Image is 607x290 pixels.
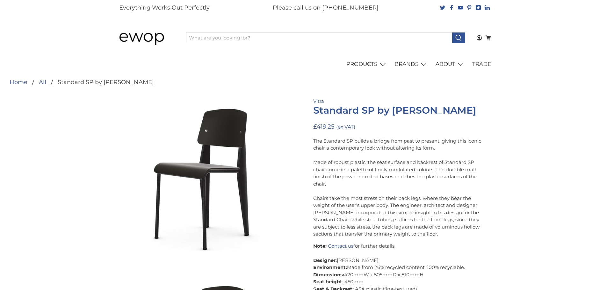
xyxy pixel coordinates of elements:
strong: Environment: [313,264,347,270]
a: All [39,79,46,85]
nav: breadcrumbs [10,79,154,85]
a: TRADE [469,55,495,73]
span: The Standard SP builds a bridge from past to present, giving this iconic chair a contemporary loo... [313,138,481,151]
a: Contact us [328,243,353,249]
a: Vitra [313,98,324,104]
a: BRANDS [391,55,432,73]
input: What are you looking for? [186,32,452,43]
span: for further details. [353,243,395,249]
p: Everything Works Out Perfectly [119,4,210,12]
strong: Dimensions: [313,272,344,278]
small: (ex VAT) [336,124,355,130]
a: ABOUT [432,55,469,73]
li: Standard SP by [PERSON_NAME] [46,79,154,85]
a: Home [10,79,27,85]
strong: Designer: [313,257,337,263]
nav: main navigation [112,55,495,73]
img: Standard SP by Jean Prouvé [122,98,294,265]
span: £419.25 [313,123,335,130]
p: Made of robust plastic, the seat surface and backrest of Standard SP chair come in a palette of f... [313,138,485,238]
h1: Standard SP by [PERSON_NAME] [313,105,485,116]
a: PRODUCTS [343,55,391,73]
strong: Note: [313,243,327,249]
p: Please call us on [PHONE_NUMBER] [273,4,379,12]
strong: Seat height [313,279,342,285]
